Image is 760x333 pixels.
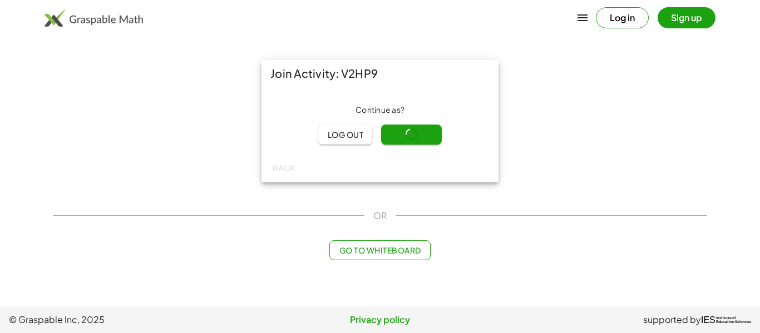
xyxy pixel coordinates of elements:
span: supported by [643,313,701,326]
span: IES [701,315,715,325]
button: Log in [596,7,649,28]
button: Sign up [658,7,715,28]
span: Log out [327,130,363,140]
button: Log out [318,125,372,145]
a: IESInstitute ofEducation Sciences [701,313,751,326]
span: Institute of Education Sciences [716,316,751,324]
span: © Graspable Inc, 2025 [9,313,256,326]
span: Go to Whiteboard [339,245,421,255]
div: Continue as ? [270,105,490,116]
div: Join Activity: V2HP9 [261,60,499,87]
span: OR [373,209,387,222]
a: Privacy policy [256,313,504,326]
button: Go to Whiteboard [329,240,430,260]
